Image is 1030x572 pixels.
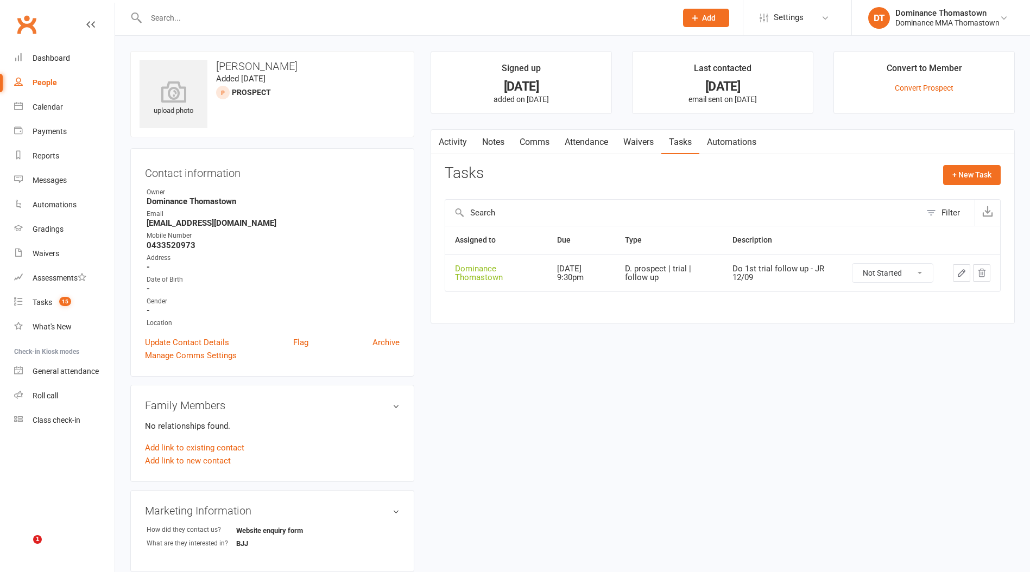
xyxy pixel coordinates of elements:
span: 15 [59,297,71,306]
a: Notes [475,130,512,155]
div: Gender [147,296,400,307]
strong: BJJ [236,539,299,548]
div: Dashboard [33,54,70,62]
span: 1 [33,535,42,544]
div: Gradings [33,225,64,233]
a: Reports [14,144,115,168]
div: Calendar [33,103,63,111]
div: upload photo [140,81,207,117]
div: Tasks [33,298,52,307]
div: [DATE] [441,81,602,92]
a: Dashboard [14,46,115,71]
div: [DATE] 9:30pm [557,264,605,282]
strong: - [147,306,400,315]
div: Messages [33,176,67,185]
th: Type [615,226,723,254]
h3: Tasks [445,165,484,182]
div: Do 1st trial follow up - JR 12/09 [732,264,832,282]
div: Payments [33,127,67,136]
p: email sent on [DATE] [642,95,803,104]
div: Dominance Thomastown [895,8,1000,18]
div: [DATE] [642,81,803,92]
div: D. prospect | trial | follow up [625,264,713,282]
a: Attendance [557,130,616,155]
a: Clubworx [13,11,40,38]
div: Convert to Member [887,61,962,81]
button: + New Task [943,165,1001,185]
a: Tasks 15 [14,290,115,315]
a: Assessments [14,266,115,290]
a: What's New [14,315,115,339]
a: Waivers [616,130,661,155]
a: Roll call [14,384,115,408]
snap: prospect [232,88,271,97]
strong: Website enquiry form [236,526,303,535]
input: Search... [143,10,669,26]
h3: [PERSON_NAME] [140,60,405,72]
div: Dominance MMA Thomastown [895,18,1000,28]
div: Signed up [502,61,541,81]
div: Last contacted [694,61,751,81]
div: General attendance [33,367,99,376]
div: How did they contact us? [147,525,236,535]
th: Description [723,226,842,254]
a: Convert Prospect [895,84,953,92]
button: Filter [921,200,975,226]
a: Add link to existing contact [145,441,244,454]
div: People [33,78,57,87]
th: Due [547,226,615,254]
h3: Family Members [145,399,400,411]
h3: Contact information [145,163,400,179]
strong: [EMAIL_ADDRESS][DOMAIN_NAME] [147,218,400,228]
strong: 0433520973 [147,240,400,250]
div: DT [868,7,890,29]
span: Settings [774,5,804,30]
div: Waivers [33,249,59,258]
a: Payments [14,119,115,144]
div: Email [147,209,400,219]
input: Search [445,200,921,226]
div: Dominance Thomastown [455,264,538,282]
iframe: Intercom live chat [11,535,37,561]
a: Add link to new contact [145,454,231,467]
div: Address [147,253,400,263]
span: Add [702,14,716,22]
a: Flag [293,336,308,349]
div: What are they interested in? [147,538,236,549]
a: Automations [14,193,115,217]
div: Location [147,318,400,328]
a: Automations [699,130,764,155]
a: Class kiosk mode [14,408,115,433]
p: added on [DATE] [441,95,602,104]
th: Assigned to [445,226,547,254]
time: Added [DATE] [216,74,266,84]
div: Automations [33,200,77,209]
a: Manage Comms Settings [145,349,237,362]
a: Waivers [14,241,115,266]
h3: Marketing Information [145,505,400,517]
a: Archive [372,336,400,349]
div: What's New [33,322,72,331]
div: Assessments [33,274,86,282]
div: Filter [941,206,960,219]
div: Date of Birth [147,275,400,285]
strong: - [147,262,400,272]
a: Comms [512,130,557,155]
div: Class check-in [33,416,80,424]
a: People [14,71,115,95]
div: Owner [147,187,400,198]
strong: - [147,284,400,294]
p: No relationships found. [145,420,400,433]
a: Calendar [14,95,115,119]
div: Roll call [33,391,58,400]
strong: Dominance Thomastown [147,196,400,206]
button: Add [683,9,729,27]
a: Tasks [661,130,699,155]
a: Gradings [14,217,115,241]
div: Reports [33,151,59,160]
div: Mobile Number [147,231,400,241]
a: General attendance kiosk mode [14,359,115,384]
a: Messages [14,168,115,193]
a: Activity [431,130,475,155]
a: Update Contact Details [145,336,229,349]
